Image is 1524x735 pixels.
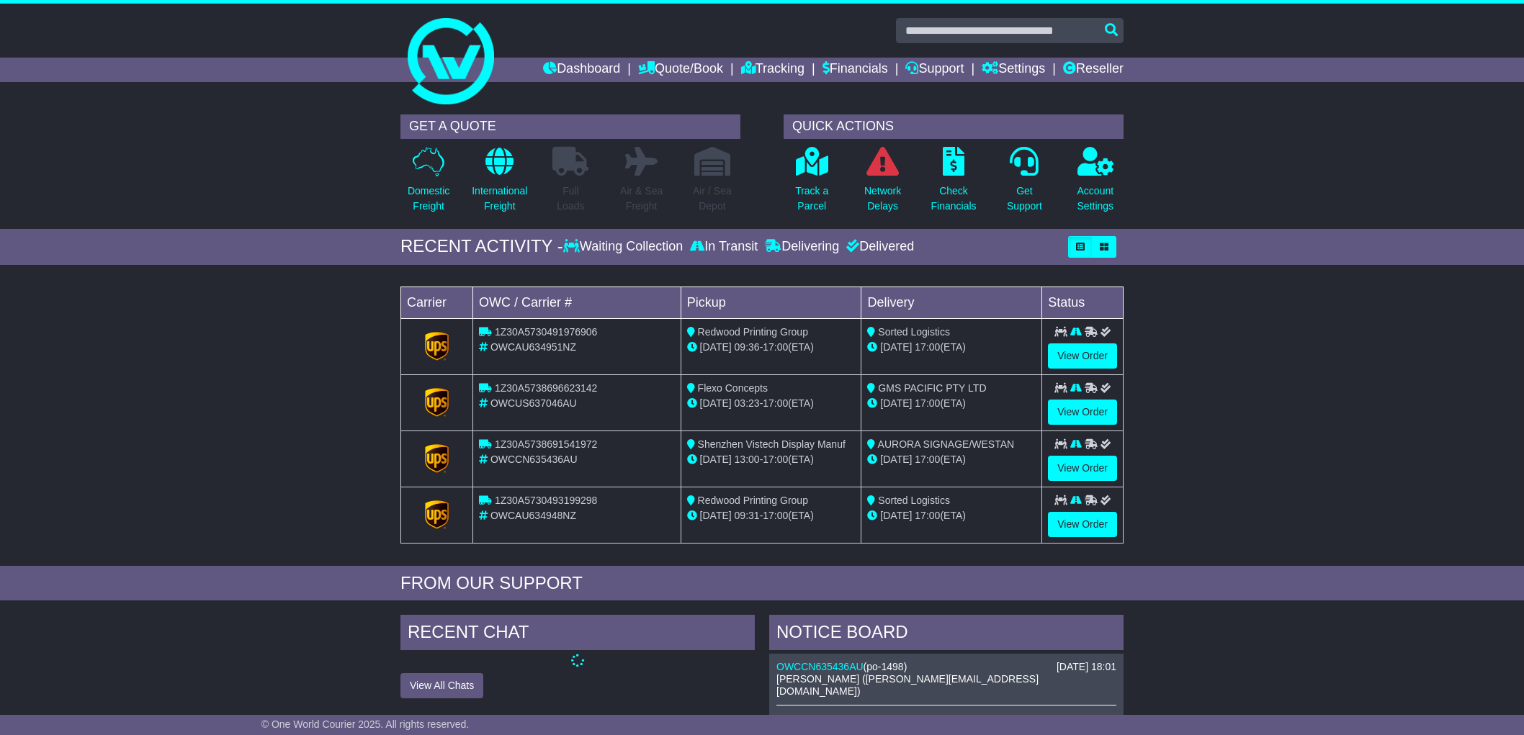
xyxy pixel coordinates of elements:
span: 1Z30A5738696623142 [495,382,597,394]
a: DomesticFreight [407,146,450,222]
span: 1Z30A5730491976906 [495,326,597,338]
span: Redwood Printing Group [698,495,808,506]
p: Account Settings [1077,184,1114,214]
span: 1Z30A5730493199298 [495,495,597,506]
span: 09:31 [735,510,760,521]
img: GetCarrierServiceLogo [425,500,449,529]
div: Delivered [843,239,914,255]
span: 17:00 [763,397,788,409]
p: Network Delays [864,184,901,214]
span: Flexo Concepts [698,382,768,394]
p: Air & Sea Freight [620,184,663,214]
span: AURORA SIGNAGE/WESTAN [878,438,1015,450]
div: Delivering [761,239,843,255]
p: Air / Sea Depot [693,184,732,214]
a: View Order [1048,512,1117,537]
span: [PERSON_NAME] ([PERSON_NAME][EMAIL_ADDRESS][DOMAIN_NAME]) [776,673,1039,697]
p: Full Loads [552,184,588,214]
span: 17:00 [915,510,940,521]
span: 17:00 [763,341,788,353]
span: Redwood Printing Group [698,326,808,338]
div: NOTICE BOARD [769,615,1124,654]
td: Status [1042,287,1124,318]
span: 13:00 [735,454,760,465]
span: © One World Courier 2025. All rights reserved. [261,718,470,730]
span: OWCUS637046AU [490,397,577,409]
a: View Order [1048,343,1117,369]
span: 17:00 [915,397,940,409]
span: 17:00 [915,341,940,353]
span: GMS PACIFIC PTY LTD [878,382,986,394]
span: 17:00 [763,510,788,521]
div: [DATE] 18:01 [1057,661,1116,673]
img: GetCarrierServiceLogo [425,332,449,361]
span: [DATE] [880,454,912,465]
div: - (ETA) [687,396,856,411]
span: Sorted Logistics [878,495,950,506]
div: (ETA) [867,396,1036,411]
a: CheckFinancials [931,146,977,222]
td: OWC / Carrier # [473,287,681,318]
a: GetSupport [1006,146,1043,222]
button: View All Chats [400,673,483,698]
a: NetworkDelays [864,146,902,222]
div: In Transit [686,239,761,255]
a: Financials [822,58,888,82]
div: Waiting Collection [563,239,686,255]
a: Track aParcel [794,146,829,222]
div: RECENT ACTIVITY - [400,236,563,257]
span: [DATE] [880,397,912,409]
span: 17:00 [915,454,940,465]
span: [DATE] [700,397,732,409]
p: Check Financials [931,184,977,214]
img: GetCarrierServiceLogo [425,388,449,417]
div: - (ETA) [687,508,856,523]
span: 03:23 [735,397,760,409]
span: [DATE] [880,341,912,353]
span: 1Z30A5738691541972 [495,438,597,450]
span: OWCAU634951NZ [490,341,576,353]
div: (ETA) [867,452,1036,467]
span: 09:36 [735,341,760,353]
div: (ETA) [867,340,1036,355]
span: [DATE] [700,341,732,353]
div: - (ETA) [687,340,856,355]
a: Support [905,58,964,82]
a: OWCCN635436AU [776,661,864,672]
a: Tracking [741,58,804,82]
a: View Order [1048,400,1117,425]
td: Pickup [681,287,861,318]
a: Reseller [1063,58,1124,82]
span: [DATE] [700,510,732,521]
div: ( ) [776,661,1116,673]
td: Carrier [401,287,473,318]
div: GET A QUOTE [400,114,740,139]
span: Sorted Logistics [878,326,950,338]
td: Delivery [861,287,1042,318]
a: Settings [982,58,1045,82]
div: RECENT CHAT [400,615,755,654]
div: FROM OUR SUPPORT [400,573,1124,594]
span: Shenzhen Vistech Display Manuf [698,438,846,450]
a: AccountSettings [1077,146,1115,222]
img: GetCarrierServiceLogo [425,444,449,473]
a: Dashboard [543,58,620,82]
p: International Freight [472,184,527,214]
a: Quote/Book [638,58,723,82]
div: (ETA) [867,508,1036,523]
span: OWCAU634948NZ [490,510,576,521]
span: OWCCN635436AU [490,454,578,465]
a: InternationalFreight [471,146,528,222]
span: po-1498 [866,661,903,672]
p: Track a Parcel [795,184,828,214]
span: [DATE] [700,454,732,465]
p: Get Support [1007,184,1042,214]
p: Domestic Freight [408,184,449,214]
div: - (ETA) [687,452,856,467]
span: 17:00 [763,454,788,465]
div: QUICK ACTIONS [784,114,1124,139]
a: View Order [1048,456,1117,481]
span: [DATE] [880,510,912,521]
